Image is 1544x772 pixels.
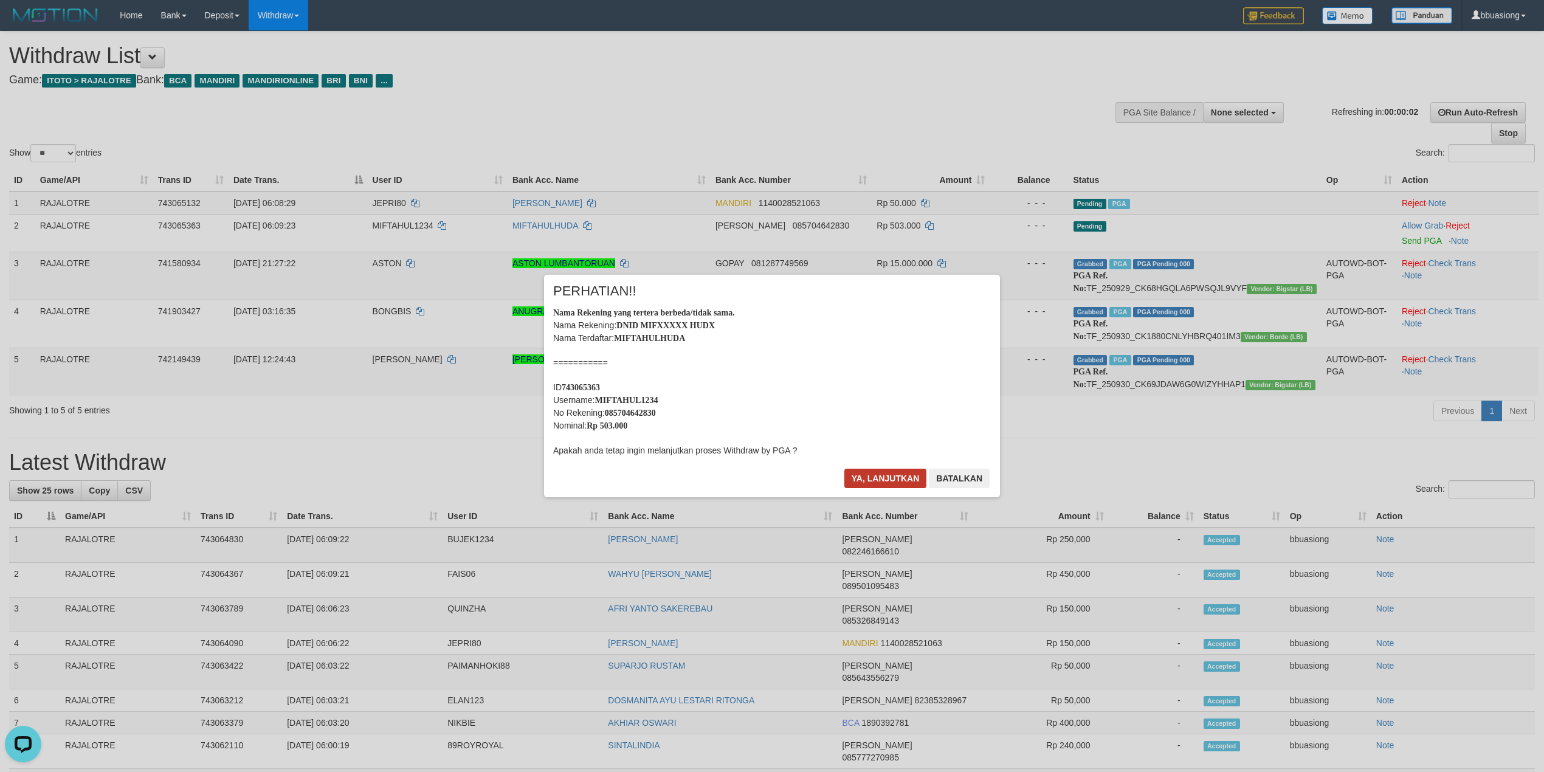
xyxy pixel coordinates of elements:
[587,421,627,430] b: Rp 503.000
[5,5,41,41] button: Open LiveChat chat widget
[844,469,927,488] button: Ya, lanjutkan
[614,334,685,343] b: MIFTAHULHUDA
[553,308,735,317] b: Nama Rekening yang tertera berbeda/tidak sama.
[605,408,656,418] b: 085704642830
[553,285,636,297] span: PERHATIAN!!
[595,396,658,405] b: MIFTAHUL1234
[929,469,990,488] button: Batalkan
[562,383,600,392] b: 743065363
[616,321,715,330] b: DNID MIFXXXXX HUDX
[553,306,991,457] div: Nama Rekening: Nama Terdaftar: =========== ID Username: No Rekening: Nominal: Apakah anda tetap i...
